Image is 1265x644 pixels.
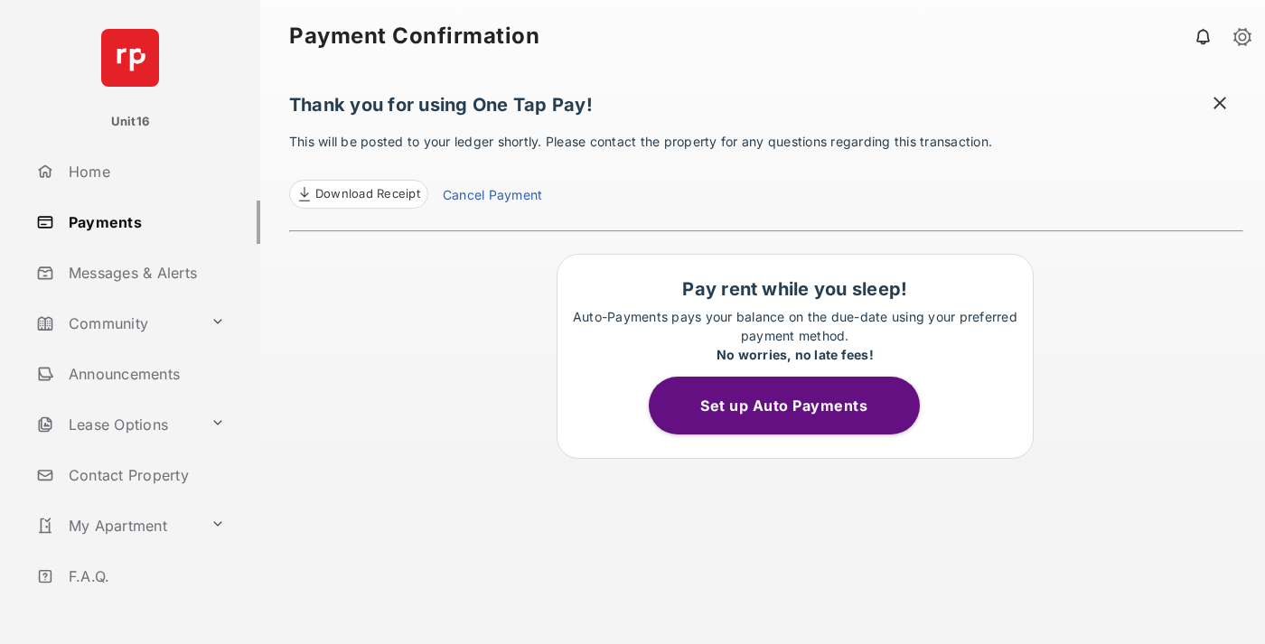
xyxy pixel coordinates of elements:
h1: Thank you for using One Tap Pay! [289,94,1243,125]
h1: Pay rent while you sleep! [567,278,1024,300]
a: Payments [29,201,260,244]
a: Messages & Alerts [29,251,260,294]
a: Download Receipt [289,180,428,209]
p: This will be posted to your ledger shortly. Please contact the property for any questions regardi... [289,132,1243,209]
a: My Apartment [29,504,203,547]
a: Set up Auto Payments [649,397,942,415]
div: No worries, no late fees! [567,345,1024,364]
a: Community [29,302,203,345]
strong: Payment Confirmation [289,25,539,47]
p: Auto-Payments pays your balance on the due-date using your preferred payment method. [567,307,1024,364]
img: svg+xml;base64,PHN2ZyB4bWxucz0iaHR0cDovL3d3dy53My5vcmcvMjAwMC9zdmciIHdpZHRoPSI2NCIgaGVpZ2h0PSI2NC... [101,29,159,87]
a: Home [29,150,260,193]
span: Download Receipt [315,185,420,203]
a: Announcements [29,352,260,396]
button: Set up Auto Payments [649,377,920,434]
a: Contact Property [29,453,260,497]
a: Cancel Payment [443,185,542,209]
p: Unit16 [111,113,150,131]
a: Lease Options [29,403,203,446]
a: F.A.Q. [29,555,260,598]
